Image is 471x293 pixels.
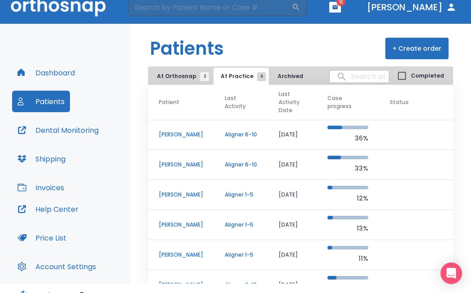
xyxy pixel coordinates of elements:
[330,68,389,85] input: search
[159,161,203,169] p: [PERSON_NAME]
[225,94,257,110] span: Last Activity
[159,131,203,139] p: [PERSON_NAME]
[225,191,257,199] p: Aligner 1-5
[159,221,203,229] p: [PERSON_NAME]
[200,72,209,81] span: 2
[159,191,203,199] p: [PERSON_NAME]
[390,98,409,106] span: Status
[278,72,311,80] span: Archived
[225,161,257,169] p: Aligner 6-10
[12,177,70,198] button: Invoices
[225,281,257,289] p: Aligner 6-10
[385,38,449,59] button: + Create order
[12,198,84,220] button: Help Center
[159,281,203,289] p: [PERSON_NAME]
[12,256,101,277] button: Account Settings
[440,262,462,284] div: Open Intercom Messenger
[327,223,368,234] p: 13%
[268,210,317,240] td: [DATE]
[150,68,304,85] div: tabs
[150,35,224,62] h1: Patients
[12,119,104,141] button: Dental Monitoring
[279,90,300,114] span: Last Activity Date
[327,193,368,204] p: 12%
[268,180,317,210] td: [DATE]
[12,62,80,83] button: Dashboard
[225,221,257,229] p: Aligner 1-5
[268,240,317,270] td: [DATE]
[268,120,317,150] td: [DATE]
[327,94,362,110] span: Case progress
[159,98,179,106] span: Patient
[268,150,317,180] td: [DATE]
[411,72,444,80] span: Completed
[225,251,257,259] p: Aligner 1-5
[221,72,262,80] span: At Practice
[327,163,368,174] p: 33%
[327,133,368,144] p: 36%
[327,253,368,264] p: 11%
[225,131,257,139] p: Aligner 6-10
[159,251,203,259] p: [PERSON_NAME]
[12,227,72,249] button: Price List
[257,72,266,81] span: 6
[12,91,70,112] button: Patients
[12,148,71,170] button: Shipping
[157,72,205,80] span: At Orthosnap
